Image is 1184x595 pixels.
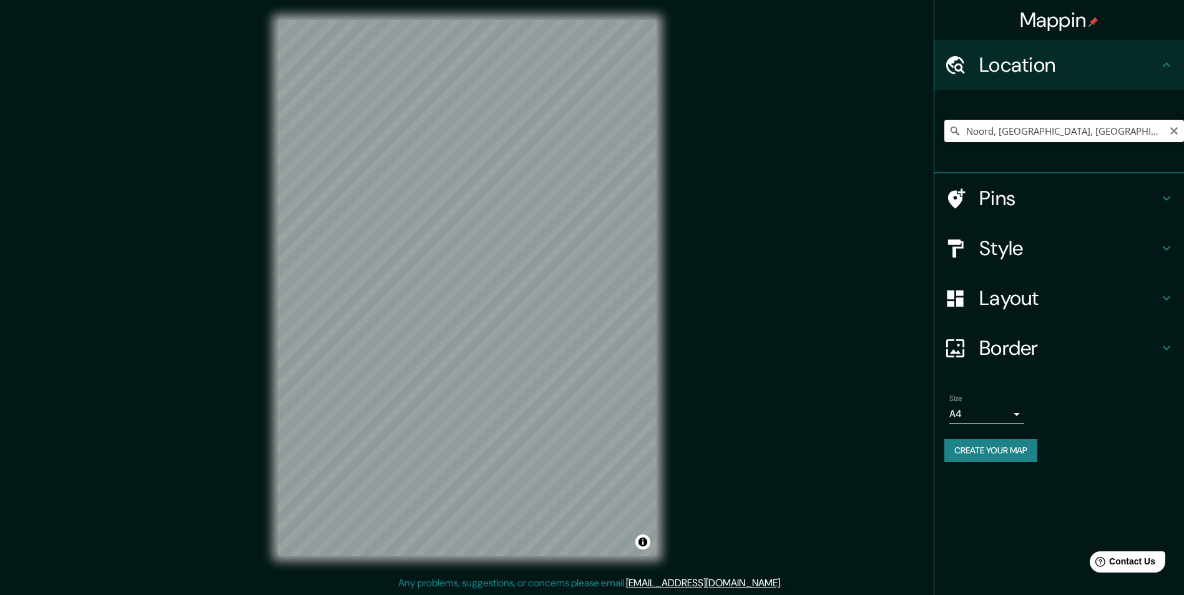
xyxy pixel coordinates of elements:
[949,394,962,404] label: Size
[1169,124,1179,136] button: Clear
[944,120,1184,142] input: Pick your city or area
[1020,7,1099,32] h4: Mappin
[934,173,1184,223] div: Pins
[944,439,1037,462] button: Create your map
[278,20,657,556] canvas: Map
[1089,17,1098,27] img: pin-icon.png
[934,223,1184,273] div: Style
[1073,546,1170,581] iframe: Help widget launcher
[979,336,1159,360] h4: Border
[979,286,1159,311] h4: Layout
[934,273,1184,323] div: Layout
[934,323,1184,373] div: Border
[784,576,786,591] div: .
[635,535,650,549] button: Toggle attribution
[979,236,1159,261] h4: Style
[782,576,784,591] div: .
[934,40,1184,90] div: Location
[626,576,780,589] a: [EMAIL_ADDRESS][DOMAIN_NAME]
[398,576,782,591] p: Any problems, suggestions, or concerns please email .
[979,52,1159,77] h4: Location
[949,404,1024,424] div: A4
[979,186,1159,211] h4: Pins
